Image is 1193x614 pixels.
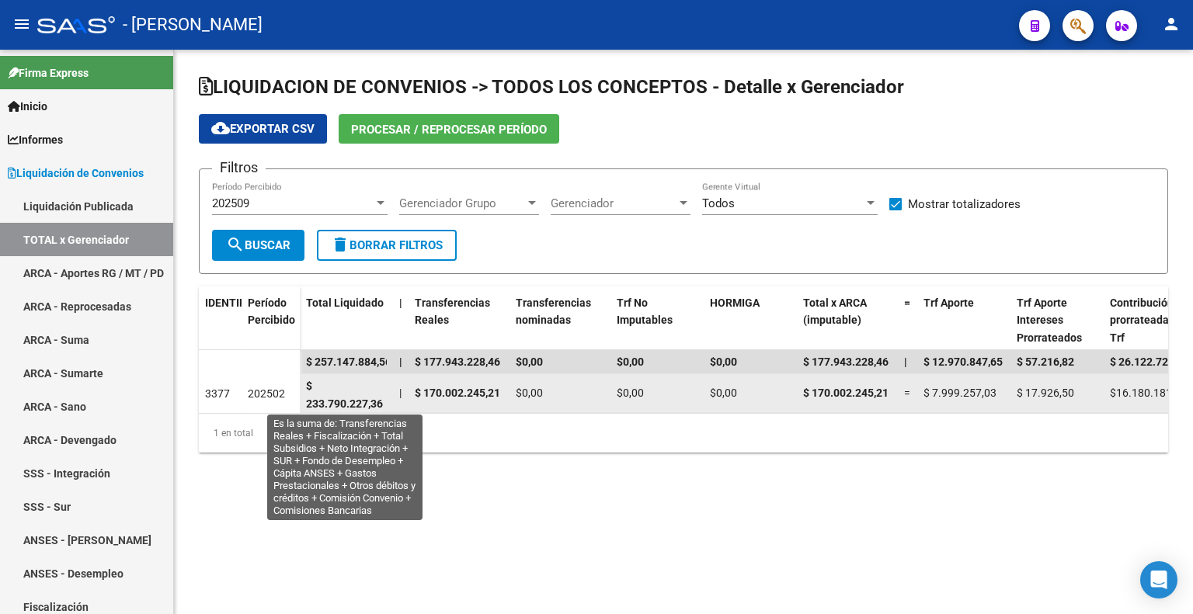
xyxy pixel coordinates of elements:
[199,286,242,352] datatable-header-cell: IDENTIFICACIÓN
[551,196,614,210] font: Gerenciador
[23,200,134,213] font: Liquidación Publicada
[399,297,402,309] font: |
[409,286,510,355] datatable-header-cell: Transferencias Reales
[803,297,867,327] font: Total x ARCA (imputable)
[617,297,673,327] font: Trf No Imputables
[415,356,500,368] span: $ 177.943.228,46
[617,356,644,368] font: $0,00
[510,286,610,355] datatable-header-cell: Transferencias nominadas
[610,286,704,355] datatable-header-cell: Trf No Imputables
[23,367,103,380] font: ARCA - Sumarte
[331,235,350,254] mat-icon: delete
[904,356,907,368] font: |
[1017,297,1082,345] font: Trf Aporte Intereses Prorrateados
[516,387,543,399] font: $0,00
[23,334,89,346] font: ARCA - Suma
[393,286,409,355] datatable-header-cell: |
[704,286,797,355] datatable-header-cell: HORMIGA
[214,428,253,439] font: 1 en total
[306,297,384,309] font: Total Liquidado
[205,297,288,309] font: IDENTIFICACIÓN
[399,196,496,210] font: Gerenciador Grupo
[23,601,89,613] font: Fiscalización
[516,356,543,368] font: $0,00
[1110,297,1177,345] font: Contribución prorrateada a Trf
[242,286,300,352] datatable-header-cell: Período Percibido
[23,467,110,480] font: SSS - Integración
[300,286,393,355] datatable-header-cell: Total Liquidado
[415,387,500,399] font: $ 170.002.245,21
[803,387,889,399] font: $ 170.002.245,21
[245,238,290,252] font: Buscar
[212,196,249,210] font: 202509
[23,300,131,313] font: ARCA - Reprocesadas
[351,123,547,137] font: Procesar / Reprocesar período
[710,387,737,399] font: $0,00
[904,297,910,309] font: =
[898,286,917,355] datatable-header-cell: =
[306,380,383,410] font: $ 233.790.227,36
[23,534,151,546] font: ANSES - [PERSON_NAME]
[908,197,1021,211] font: Mostrar totalizadores
[1162,15,1181,33] mat-icon: person
[226,235,245,254] mat-icon: search
[230,122,315,136] font: Exportar CSV
[415,297,490,327] font: Transferencias Reales
[317,230,457,261] button: Borrar Filtros
[1017,387,1074,399] font: $ 17.926,50
[710,297,760,309] font: HORMIGA
[1017,356,1074,368] span: $ 57.216,82
[516,297,591,327] font: Transferencias nominadas
[19,67,89,79] font: Firma Express
[399,387,402,399] font: |
[23,267,164,279] font: ARCA - Aportes RG / MT / PD
[205,387,230,400] span: 3377
[1110,356,1189,368] span: $ 26.122.728,22
[23,434,117,446] font: ARCA - Devengado
[339,114,559,144] button: Procesar / Reprocesar período
[350,238,443,252] font: Borrar Filtros
[220,159,258,175] font: Filtros
[923,387,996,399] font: $ 7.999.257,03
[1110,387,1187,399] font: $16.180.181,13
[23,567,123,580] font: ANSES - Desempleo
[923,297,974,309] font: Trf Aporte
[917,286,1010,355] datatable-header-cell: Trf Aporte
[1140,561,1177,598] div: Abrir Intercom Messenger
[306,356,391,368] span: $ 257.147.884,56
[923,356,1003,368] span: $ 12.970.847,65
[797,286,898,355] datatable-header-cell: Total x ARCA (imputable)
[211,119,230,137] mat-icon: cloud_download
[16,167,144,179] font: Liquidación de Convenios
[212,230,304,261] button: Buscar
[248,297,295,327] font: Período Percibido
[399,356,402,368] font: |
[710,356,737,368] font: $0,00
[904,387,910,399] font: =
[199,114,327,144] button: Exportar CSV
[248,387,285,400] span: 202502
[803,356,889,368] span: $ 177.943.228,46
[123,15,263,34] font: - [PERSON_NAME]
[12,15,31,33] mat-icon: menu
[23,234,129,246] font: TOTAL x Gerenciador
[617,387,644,399] font: $0,00
[702,196,735,210] font: Todos
[1010,286,1104,355] datatable-header-cell: Trf Aporte Intereses Prorrateados
[20,100,47,113] font: Inicio
[23,401,86,413] font: ARCA - Sano
[23,501,71,513] font: SSS - Sur
[19,134,63,146] font: Informes
[213,76,904,98] font: LIQUIDACION DE CONVENIOS -> TODOS LOS CONCEPTOS - Detalle x Gerenciador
